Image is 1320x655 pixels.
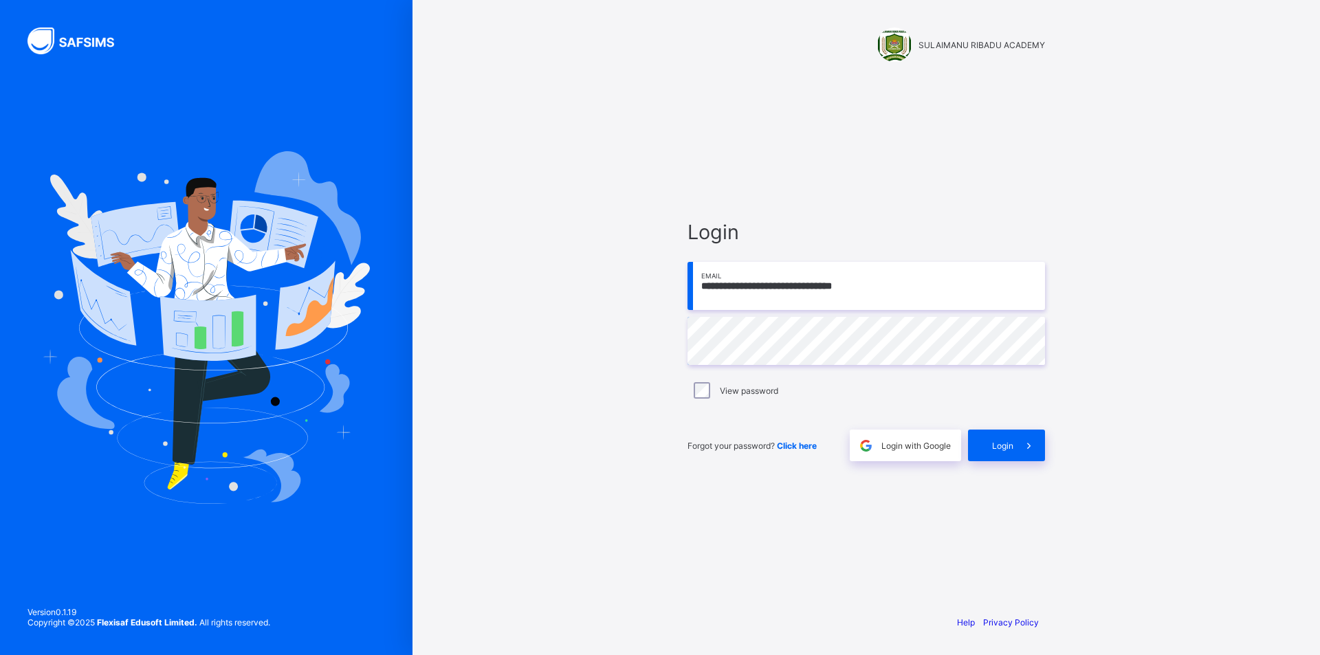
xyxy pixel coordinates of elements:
span: Forgot your password? [687,441,817,451]
span: Login [992,441,1013,451]
label: View password [720,386,778,396]
span: Copyright © 2025 All rights reserved. [27,617,270,628]
span: SULAIMANU RIBADU ACADEMY [918,40,1045,50]
strong: Flexisaf Edusoft Limited. [97,617,197,628]
a: Privacy Policy [983,617,1039,628]
span: Version 0.1.19 [27,607,270,617]
a: Help [957,617,975,628]
img: Hero Image [43,151,370,503]
span: Login with Google [881,441,951,451]
span: Login [687,220,1045,244]
a: Click here [777,441,817,451]
img: SAFSIMS Logo [27,27,131,54]
img: google.396cfc9801f0270233282035f929180a.svg [858,438,874,454]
